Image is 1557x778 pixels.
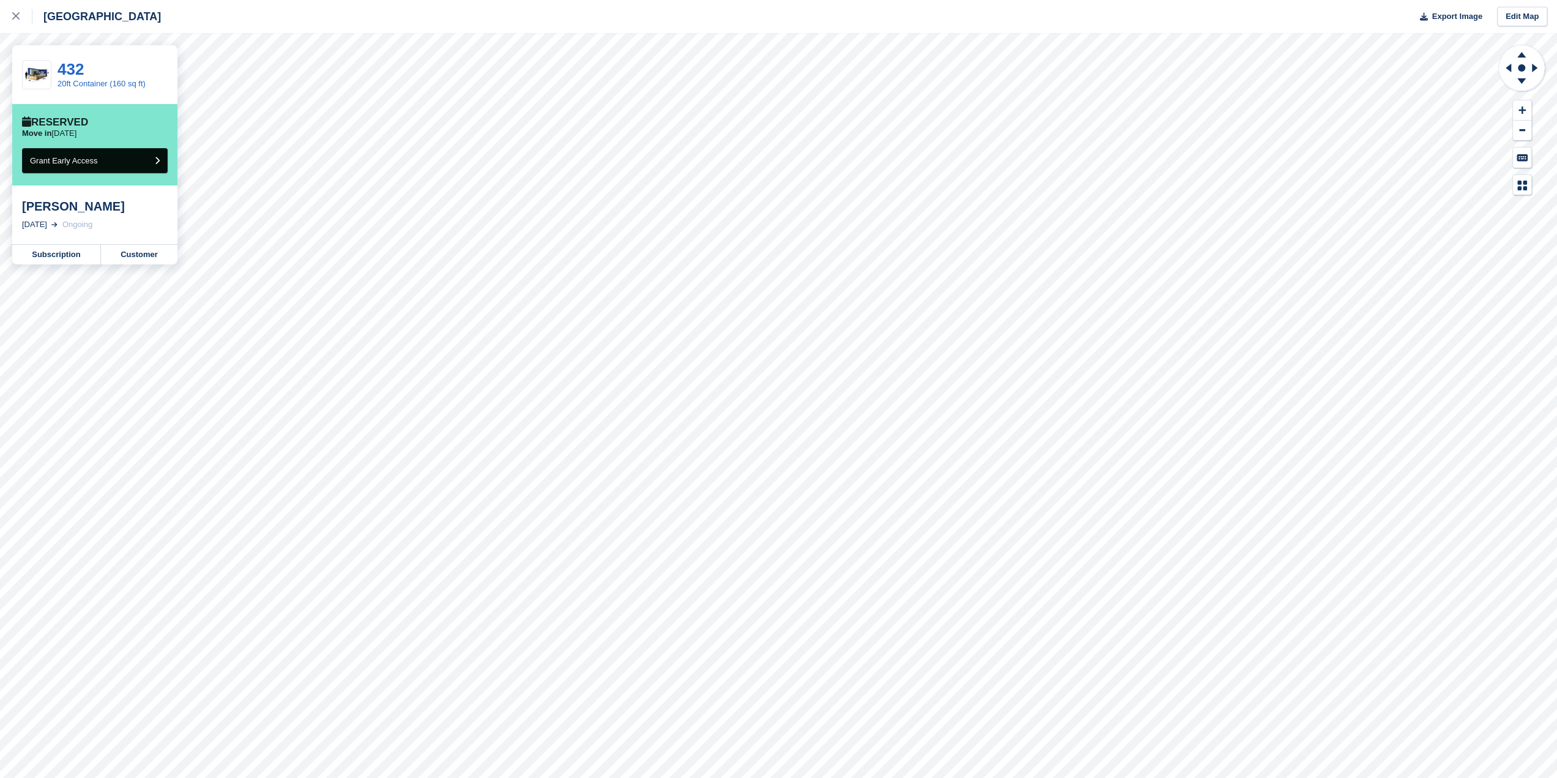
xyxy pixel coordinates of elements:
a: 20ft Container (160 sq ft) [58,79,146,88]
button: Zoom In [1513,100,1531,121]
span: Grant Early Access [30,156,98,165]
img: 20-ft-container%20(7).jpg [23,64,51,86]
button: Map Legend [1513,175,1531,195]
div: Ongoing [62,219,92,231]
span: Export Image [1432,10,1482,23]
p: [DATE] [22,129,76,138]
img: arrow-right-light-icn-cde0832a797a2874e46488d9cf13f60e5c3a73dbe684e267c42b8395dfbc2abf.svg [51,222,58,227]
a: Edit Map [1497,7,1547,27]
div: [GEOGRAPHIC_DATA] [32,9,161,24]
a: Customer [101,245,177,264]
div: [PERSON_NAME] [22,199,168,214]
a: 432 [58,60,84,78]
div: Reserved [22,116,88,129]
button: Export Image [1413,7,1482,27]
div: [DATE] [22,219,47,231]
a: Subscription [12,245,101,264]
button: Grant Early Access [22,148,168,173]
span: Move in [22,129,51,138]
button: Zoom Out [1513,121,1531,141]
button: Keyboard Shortcuts [1513,148,1531,168]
